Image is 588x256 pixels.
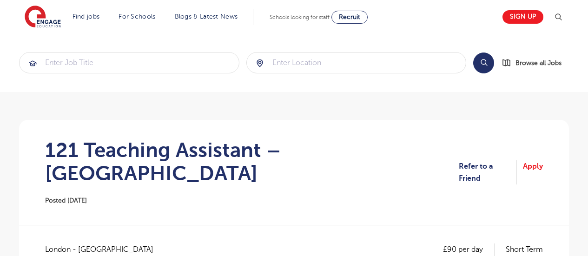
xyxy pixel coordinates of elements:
span: Posted [DATE] [45,197,87,204]
span: Recruit [339,13,360,20]
span: London - [GEOGRAPHIC_DATA] [45,243,163,256]
div: Submit [246,52,467,73]
a: Find jobs [73,13,100,20]
img: Engage Education [25,6,61,29]
span: Schools looking for staff [270,14,330,20]
p: £90 per day [443,243,495,256]
input: Submit [20,53,239,73]
p: Short Term [506,243,543,256]
a: For Schools [119,13,155,20]
a: Recruit [331,11,368,24]
span: Browse all Jobs [515,58,562,68]
a: Blogs & Latest News [175,13,238,20]
h1: 121 Teaching Assistant – [GEOGRAPHIC_DATA] [45,138,459,185]
div: Submit [19,52,239,73]
a: Refer to a Friend [459,160,517,185]
a: Browse all Jobs [502,58,569,68]
button: Search [473,53,494,73]
input: Submit [247,53,466,73]
a: Sign up [502,10,543,24]
a: Apply [523,160,543,185]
